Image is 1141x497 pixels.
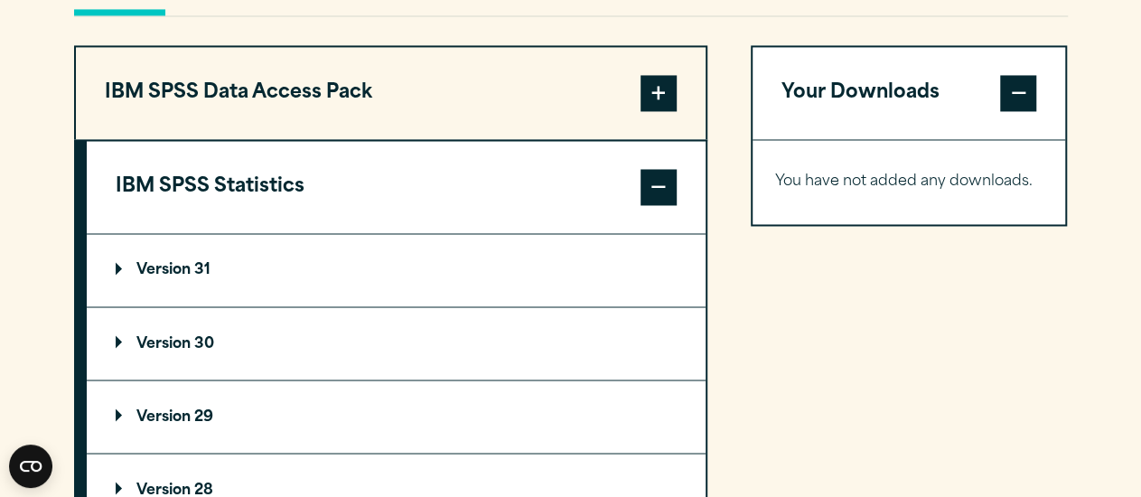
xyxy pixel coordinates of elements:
div: Your Downloads [753,139,1066,224]
button: IBM SPSS Statistics [87,141,706,233]
summary: Version 29 [87,380,706,453]
summary: Version 30 [87,307,706,380]
p: You have not added any downloads. [775,169,1043,195]
button: Open CMP widget [9,445,52,488]
button: IBM SPSS Data Access Pack [76,47,706,139]
summary: Version 31 [87,234,706,306]
p: Version 29 [116,409,213,424]
button: Your Downloads [753,47,1066,139]
p: Version 31 [116,263,210,277]
p: Version 28 [116,483,213,497]
p: Version 30 [116,336,214,351]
